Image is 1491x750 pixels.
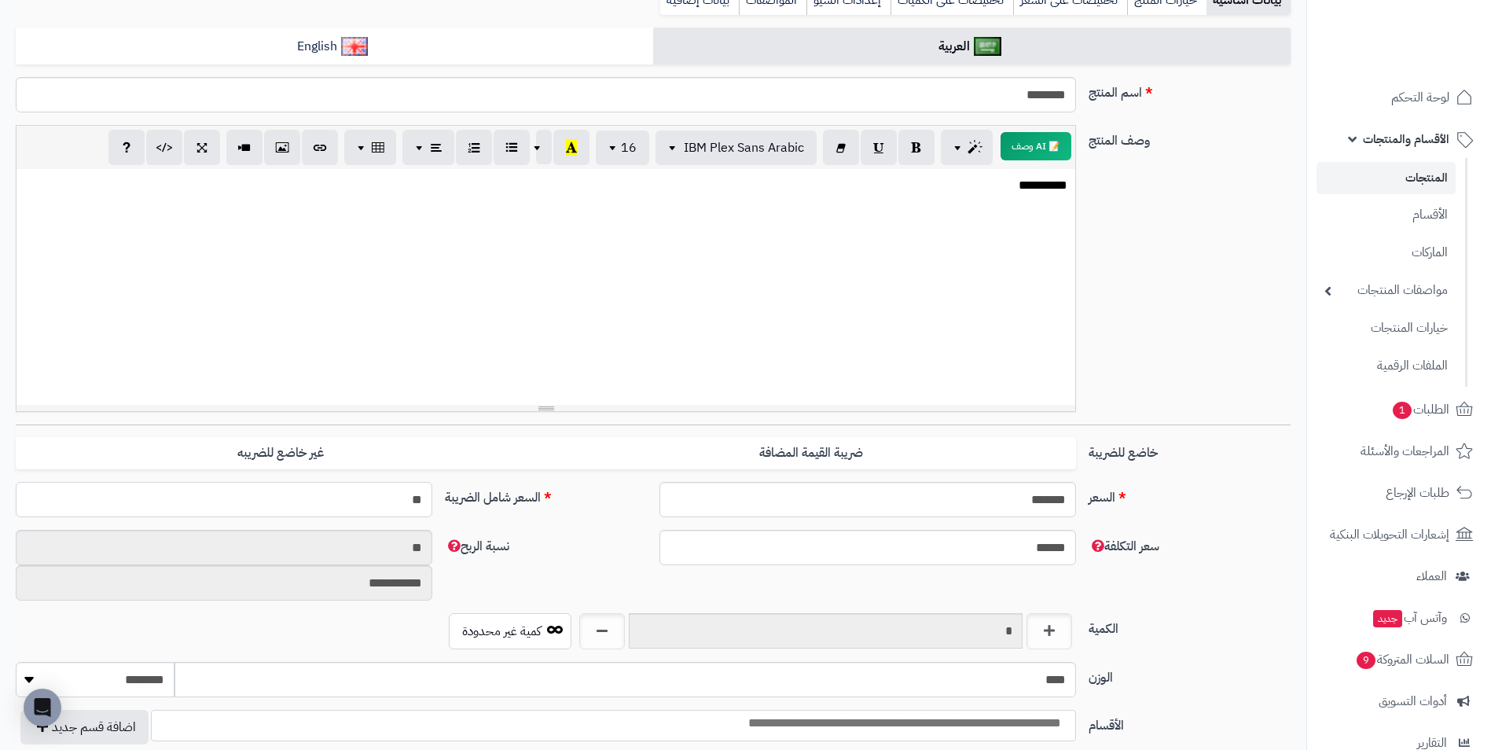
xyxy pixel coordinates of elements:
a: المنتجات [1317,162,1456,194]
button: 16 [596,131,649,165]
label: الأقسام [1082,710,1297,735]
span: الأقسام والمنتجات [1363,128,1449,150]
a: العربية [653,28,1291,66]
label: الوزن [1082,662,1297,687]
a: الماركات [1317,236,1456,270]
label: غير خاضع للضريبه [16,437,545,469]
a: مواصفات المنتجات [1317,274,1456,307]
span: إشعارات التحويلات البنكية [1330,524,1449,546]
a: طلبات الإرجاع [1317,474,1482,512]
a: أدوات التسويق [1317,682,1482,720]
span: 9 [1357,652,1375,669]
a: لوحة التحكم [1317,79,1482,116]
button: IBM Plex Sans Arabic [656,131,817,165]
span: أدوات التسويق [1379,690,1447,712]
label: السعر شامل الضريبة [439,482,653,507]
button: 📝 AI وصف [1001,132,1071,160]
span: 16 [621,138,637,157]
a: العملاء [1317,557,1482,595]
span: سعر التكلفة [1089,537,1159,556]
span: لوحة التحكم [1391,86,1449,108]
button: اضافة قسم جديد [20,710,149,744]
span: 1 [1393,402,1412,419]
span: الطلبات [1391,399,1449,421]
span: IBM Plex Sans Arabic [684,138,804,157]
label: اسم المنتج [1082,77,1297,102]
span: طلبات الإرجاع [1386,482,1449,504]
span: جديد [1373,610,1402,627]
img: English [341,37,369,56]
span: المراجعات والأسئلة [1361,440,1449,462]
a: الملفات الرقمية [1317,349,1456,383]
label: وصف المنتج [1082,125,1297,150]
a: السلات المتروكة9 [1317,641,1482,678]
label: الكمية [1082,613,1297,638]
a: الأقسام [1317,198,1456,232]
label: السعر [1082,482,1297,507]
label: ضريبة القيمة المضافة [546,437,1076,469]
div: Open Intercom Messenger [24,689,61,726]
span: نسبة الربح [445,537,509,556]
a: English [16,28,653,66]
span: العملاء [1416,565,1447,587]
a: المراجعات والأسئلة [1317,432,1482,470]
span: السلات المتروكة [1355,649,1449,671]
a: خيارات المنتجات [1317,311,1456,345]
label: خاضع للضريبة [1082,437,1297,462]
a: وآتس آبجديد [1317,599,1482,637]
span: وآتس آب [1372,607,1447,629]
a: الطلبات1 [1317,391,1482,428]
a: إشعارات التحويلات البنكية [1317,516,1482,553]
img: العربية [974,37,1001,56]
